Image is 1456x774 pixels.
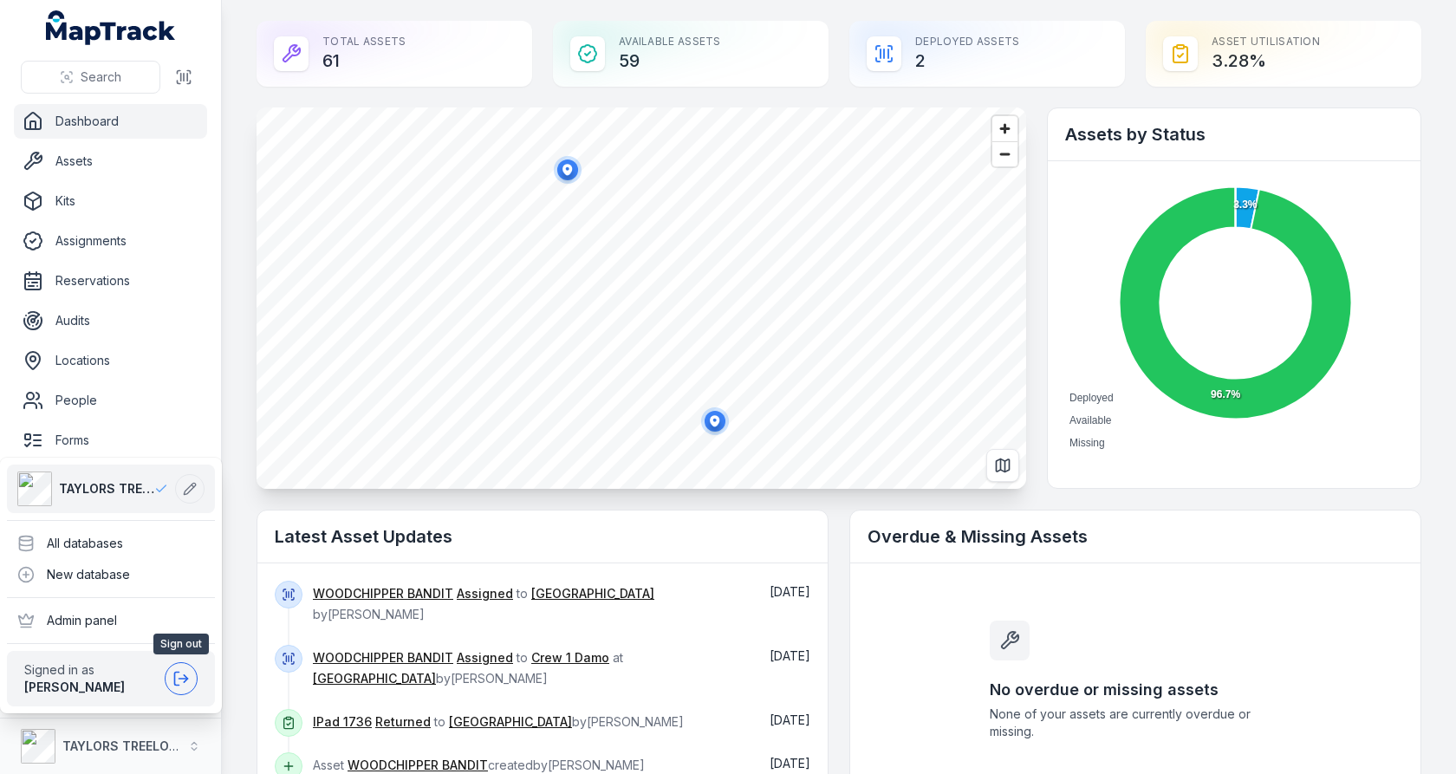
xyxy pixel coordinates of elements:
span: Sign out [153,634,209,654]
strong: [PERSON_NAME] [24,680,125,694]
div: New database [7,559,215,590]
span: TAYLORS TREELOPPING [59,480,154,498]
strong: TAYLORS TREELOPPING [62,738,207,753]
div: Admin panel [7,605,215,636]
span: Signed in as [24,661,158,679]
div: All databases [7,528,215,559]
